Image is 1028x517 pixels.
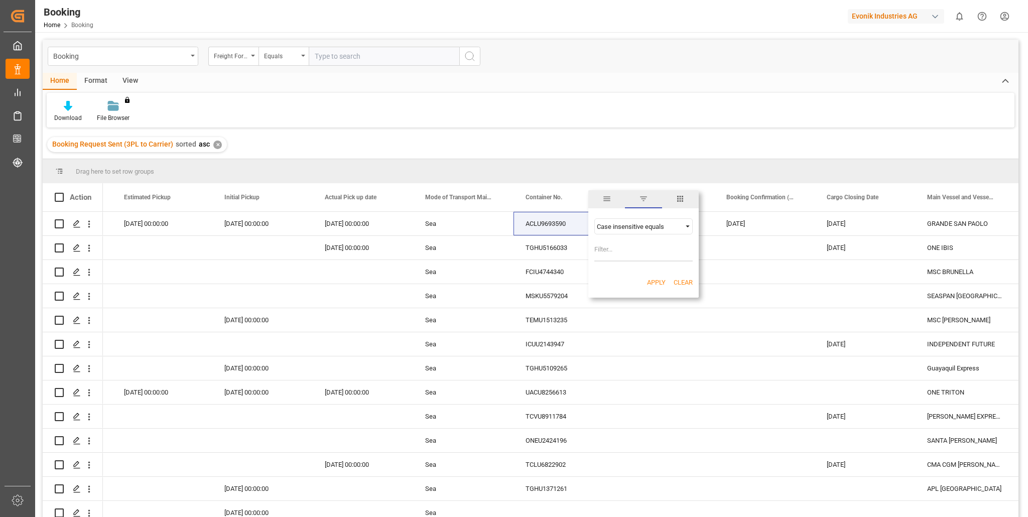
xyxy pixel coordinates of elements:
div: Sea [413,212,513,235]
div: Sea [413,477,513,500]
div: [DATE] 00:00:00 [313,380,413,404]
div: [DATE] [714,212,815,235]
div: Freight Forwarder's Reference No. [214,49,248,61]
div: Sea [413,332,513,356]
div: Sea [413,260,513,284]
div: [PERSON_NAME] EXPRESS [915,405,1015,428]
div: Sea [413,308,513,332]
div: Press SPACE to select this row. [43,477,103,501]
div: GRANDE SAN PAOLO [915,212,1015,235]
input: Filter Value [594,241,693,262]
div: ONE IBIS [915,236,1015,260]
div: TEMU1513235 [513,308,614,332]
div: Sea [413,380,513,404]
div: MSKU5579204 [513,284,614,308]
div: Case insensitive equals [597,223,681,230]
div: Sea [413,453,513,476]
button: open menu [259,47,309,66]
div: CMA CGM [PERSON_NAME] [915,453,1015,476]
button: show 0 new notifications [948,5,971,28]
div: [DATE] 00:00:00 [112,212,212,235]
div: FCIU4744340 [513,260,614,284]
button: open menu [48,47,198,66]
span: Cargo Closing Date [827,194,878,201]
div: [DATE] [815,212,915,235]
div: ONE TRITON [915,380,1015,404]
input: Type to search [309,47,459,66]
div: Press SPACE to select this row. [43,284,103,308]
div: Filtering operator [594,218,693,234]
div: [DATE] [815,453,915,476]
div: [DATE] 00:00:00 [212,212,313,235]
div: MSC BRUNELLA [915,260,1015,284]
div: TGHU5166033 [513,236,614,260]
a: Home [44,22,60,29]
div: Booking [44,5,93,20]
div: Home [43,73,77,90]
span: Container No. [526,194,562,201]
div: Sea [413,356,513,380]
div: [DATE] [815,405,915,428]
div: Press SPACE to select this row. [43,212,103,236]
div: TCVU8911784 [513,405,614,428]
div: Press SPACE to select this row. [43,405,103,429]
span: Estimated Pickup [124,194,171,201]
div: Action [70,193,91,202]
div: Press SPACE to select this row. [43,380,103,405]
button: Clear [674,278,693,288]
span: Main Vessel and Vessel Imo [927,194,994,201]
div: [DATE] 00:00:00 [212,477,313,500]
div: SANTA [PERSON_NAME] [915,429,1015,452]
div: Guayaquil Express [915,356,1015,380]
span: filter [625,190,662,208]
div: TCLU6822902 [513,453,614,476]
div: Sea [413,429,513,452]
div: Evonik Industries AG [848,9,944,24]
div: TGHU5109265 [513,356,614,380]
span: general [588,190,625,208]
div: TGHU1371261 [513,477,614,500]
div: Press SPACE to select this row. [43,260,103,284]
div: [DATE] 00:00:00 [112,380,212,404]
div: [DATE] 00:00:00 [212,308,313,332]
div: Format [77,73,115,90]
span: Booking Request Sent (3PL to Carrier) [52,140,173,148]
span: sorted [176,140,196,148]
div: Booking [53,49,187,62]
button: Apply [647,278,666,288]
div: [DATE] 00:00:00 [313,212,413,235]
span: asc [199,140,210,148]
div: Equals [264,49,298,61]
div: Press SPACE to select this row. [43,236,103,260]
div: APL [GEOGRAPHIC_DATA] [915,477,1015,500]
div: Press SPACE to select this row. [43,429,103,453]
span: Drag here to set row groups [76,168,154,175]
div: [DATE] 00:00:00 [313,453,413,476]
span: Actual Pick up date [325,194,376,201]
div: ✕ [213,141,222,149]
div: Sea [413,284,513,308]
div: [DATE] 00:00:00 [212,356,313,380]
div: ICUU2143947 [513,332,614,356]
button: search button [459,47,480,66]
span: Booking Confirmation (3PL to Customer) [726,194,794,201]
div: ONEU2424196 [513,429,614,452]
span: Initial Pickup [224,194,260,201]
div: ACLU9693590 [513,212,614,235]
div: Sea [413,405,513,428]
div: View [115,73,146,90]
button: Help Center [971,5,993,28]
div: [DATE] 00:00:00 [212,380,313,404]
span: Mode of Transport Main-Carriage [425,194,492,201]
div: [DATE] 00:00:00 [313,236,413,260]
div: Press SPACE to select this row. [43,332,103,356]
div: Press SPACE to select this row. [43,453,103,477]
span: columns [662,190,699,208]
div: MSC [PERSON_NAME] [915,308,1015,332]
div: Press SPACE to select this row. [43,356,103,380]
div: [DATE] [815,236,915,260]
div: INDEPENDENT FUTURE [915,332,1015,356]
div: UACU8256613 [513,380,614,404]
button: open menu [208,47,259,66]
div: Sea [413,236,513,260]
